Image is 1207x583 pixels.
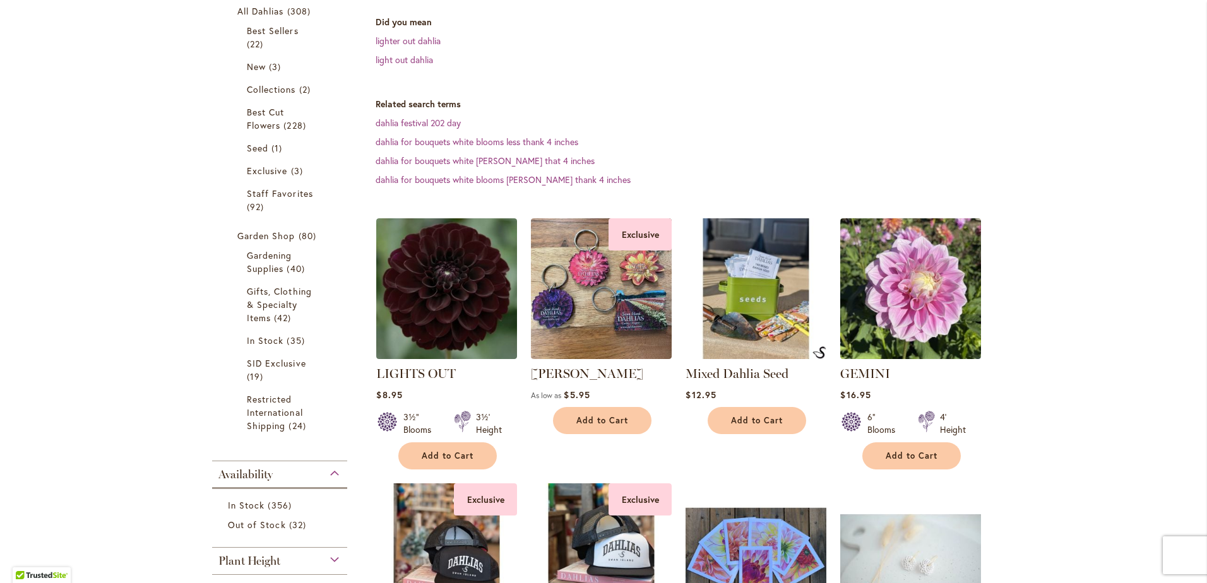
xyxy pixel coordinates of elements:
a: Mixed Dahlia Seed Mixed Dahlia Seed [686,350,826,362]
span: Gardening Supplies [247,249,292,274]
a: [PERSON_NAME] [531,366,643,381]
a: All Dahlias [237,4,325,18]
span: Restricted International Shipping [247,393,303,432]
button: Add to Cart [553,407,651,434]
a: dahlia for bouquets white blooms less thank 4 inches [376,136,578,148]
span: 42 [274,311,294,324]
button: Add to Cart [398,442,497,469]
a: Seed [247,141,316,155]
img: LIGHTS OUT [376,218,517,359]
span: New [247,61,266,73]
span: 3 [291,164,306,177]
span: 19 [247,370,266,383]
span: 40 [287,262,307,275]
span: 92 [247,200,267,213]
span: In Stock [247,334,283,346]
img: Mixed Dahlia Seed [812,346,826,359]
span: $12.95 [686,389,716,401]
a: dahlia for bouquets white blooms [PERSON_NAME] thank 4 inches [376,174,631,185]
span: Add to Cart [422,450,473,461]
div: 3½" Blooms [403,411,439,436]
a: Best Sellers [247,24,316,50]
a: GEMINI [840,366,890,381]
a: Collections [247,83,316,96]
span: 356 [268,498,294,512]
span: 308 [287,4,314,18]
span: 1 [271,141,285,155]
a: LIGHTS OUT [376,350,517,362]
a: Garden Shop [237,229,325,242]
span: Garden Shop [237,230,295,242]
a: Gifts, Clothing &amp; Specialty Items [247,285,316,324]
span: 32 [289,518,309,531]
div: 4' Height [940,411,966,436]
div: 6" Blooms [867,411,903,436]
div: 3½' Height [476,411,502,436]
iframe: Launch Accessibility Center [9,538,45,574]
span: 228 [283,119,309,132]
a: New [247,60,316,73]
span: Seed [247,142,268,154]
span: Staff Favorites [247,187,313,199]
span: 3 [269,60,284,73]
span: Availability [218,468,273,481]
span: As low as [531,391,561,400]
a: lighter out dahlia [376,35,441,47]
a: In Stock 356 [228,498,335,512]
a: Mixed Dahlia Seed [686,366,788,381]
span: Exclusive [247,165,287,177]
span: Collections [247,83,296,95]
a: Staff Favorites [247,187,316,213]
span: 2 [299,83,314,96]
div: Exclusive [454,483,517,515]
span: Out of Stock [228,519,286,531]
span: $5.95 [564,389,590,401]
a: light out dahlia [376,54,433,66]
span: $16.95 [840,389,871,401]
a: Out of Stock 32 [228,518,335,531]
a: In Stock [247,334,316,347]
span: Add to Cart [886,450,937,461]
a: Best Cut Flowers [247,105,316,132]
img: 4 SID dahlia keychains [531,218,672,359]
img: Mixed Dahlia Seed [686,218,826,359]
span: Gifts, Clothing & Specialty Items [247,285,312,324]
span: Best Sellers [247,25,299,37]
span: Add to Cart [731,415,783,426]
span: 22 [247,37,266,50]
a: dahlia festival 202 day [376,117,461,129]
span: 24 [288,419,309,432]
button: Add to Cart [862,442,961,469]
span: In Stock [228,499,265,511]
a: Gardening Supplies [247,249,316,275]
a: Restricted International Shipping [247,392,316,432]
span: Best Cut Flowers [247,106,284,131]
dt: Did you mean [376,16,1008,28]
span: Plant Height [218,554,280,568]
span: Add to Cart [576,415,628,426]
a: LIGHTS OUT [376,366,456,381]
a: GEMINI [840,350,981,362]
span: 35 [287,334,307,347]
span: $8.95 [376,389,402,401]
a: 4 SID dahlia keychains Exclusive [531,350,672,362]
div: Exclusive [609,218,672,250]
span: All Dahlias [237,5,284,17]
a: dahlia for bouquets white [PERSON_NAME] that 4 inches [376,155,595,167]
dt: Related search terms [376,98,1008,110]
a: SID Exclusive [247,356,316,383]
img: GEMINI [840,218,981,359]
button: Add to Cart [708,407,806,434]
span: 80 [299,229,319,242]
a: Exclusive [247,164,316,177]
span: SID Exclusive [247,357,306,369]
div: Exclusive [609,483,672,515]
